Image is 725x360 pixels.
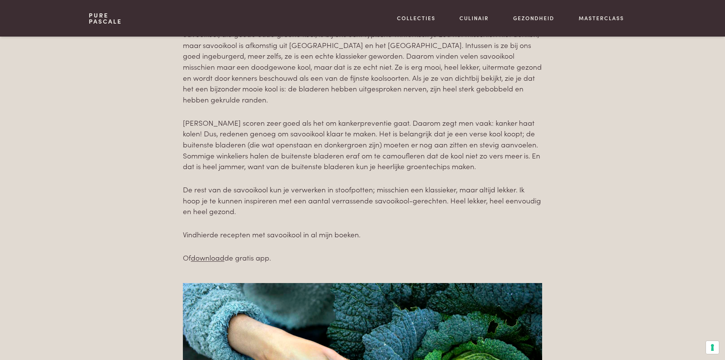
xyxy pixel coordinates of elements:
a: Gezondheid [513,14,554,22]
p: Of de gratis app. [183,252,542,263]
p: Savooikool, die goede oude groene kool, is bij ons echt typische winterkost! Je zou het misschien... [183,29,542,105]
a: PurePascale [89,12,122,24]
a: Culinair [459,14,489,22]
a: download [191,252,224,262]
p: Vind de recepten met savooikool in al mijn boeken. [183,229,542,240]
a: Masterclass [579,14,624,22]
button: Uw voorkeuren voor toestemming voor trackingtechnologieën [706,341,719,354]
a: Collecties [397,14,435,22]
p: De rest van de savooikool kun je verwerken in stoofpotten; misschien een klassieker, maar altijd ... [183,184,542,217]
a: hier [197,229,210,239]
p: [PERSON_NAME] scoren zeer goed als het om kankerpreventie gaat. Daarom zegt men vaak: kanker haat... [183,117,542,172]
